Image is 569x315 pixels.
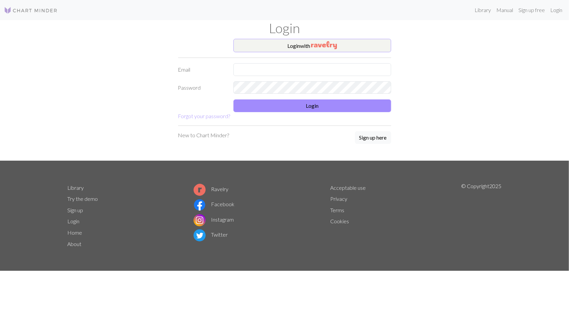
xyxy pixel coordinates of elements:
[461,182,501,250] p: © Copyright 2025
[233,99,391,112] button: Login
[330,184,366,191] a: Acceptable use
[355,131,391,144] button: Sign up here
[68,218,80,224] a: Login
[194,186,228,192] a: Ravelry
[194,231,228,238] a: Twitter
[355,131,391,145] a: Sign up here
[330,207,344,213] a: Terms
[68,184,84,191] a: Library
[174,81,229,94] label: Password
[233,39,391,52] button: Loginwith
[4,6,58,14] img: Logo
[64,20,506,36] h1: Login
[68,207,83,213] a: Sign up
[330,195,347,202] a: Privacy
[194,201,234,207] a: Facebook
[516,3,548,17] a: Sign up free
[194,216,234,223] a: Instagram
[68,241,82,247] a: About
[472,3,494,17] a: Library
[494,3,516,17] a: Manual
[194,229,206,241] img: Twitter logo
[178,113,230,119] a: Forgot your password?
[194,214,206,226] img: Instagram logo
[174,63,229,76] label: Email
[68,195,98,202] a: Try the demo
[330,218,349,224] a: Cookies
[311,41,337,49] img: Ravelry
[178,131,229,139] p: New to Chart Minder?
[194,184,206,196] img: Ravelry logo
[548,3,565,17] a: Login
[68,229,82,236] a: Home
[194,199,206,211] img: Facebook logo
